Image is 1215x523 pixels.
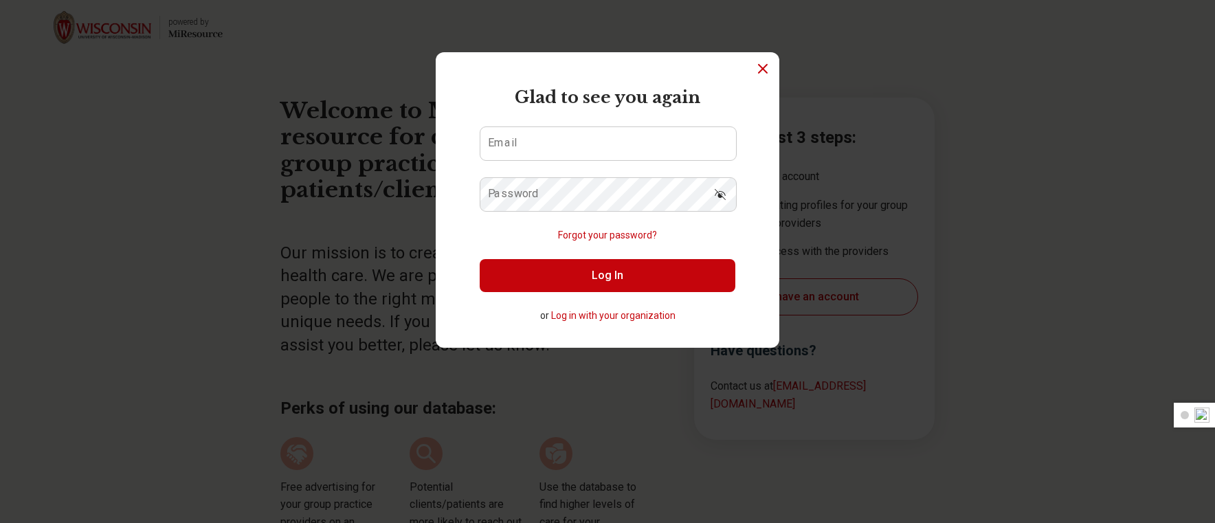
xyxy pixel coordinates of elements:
label: Email [488,137,517,148]
button: Log in with your organization [551,309,676,323]
button: Log In [480,259,735,292]
label: Password [488,188,539,199]
button: Dismiss [755,60,771,77]
h2: Glad to see you again [480,85,735,110]
p: or [480,309,735,323]
button: Show password [705,177,735,210]
button: Forgot your password? [558,228,657,243]
section: Login Dialog [436,52,779,348]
